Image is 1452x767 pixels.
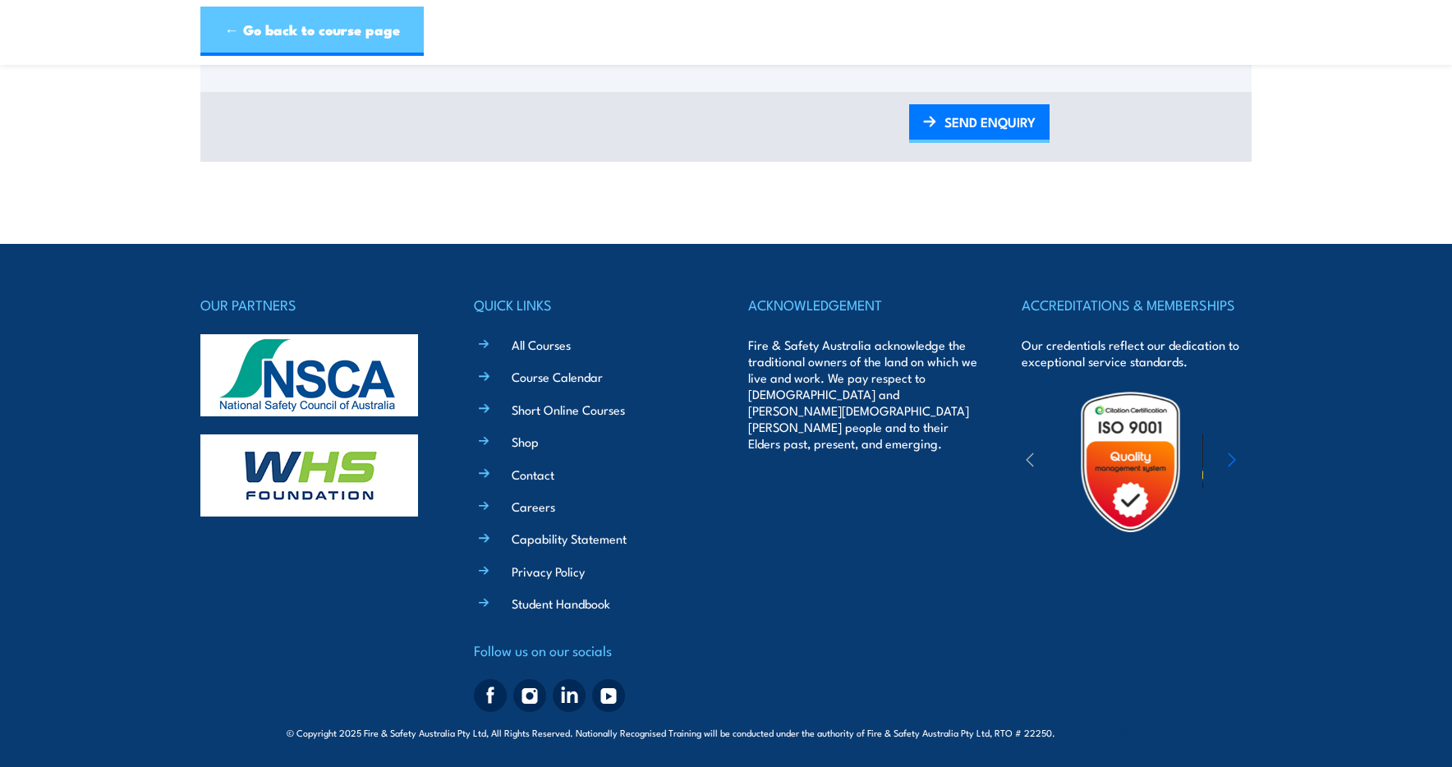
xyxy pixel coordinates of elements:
a: Course Calendar [512,368,603,385]
h4: QUICK LINKS [474,293,704,316]
h4: ACKNOWLEDGEMENT [748,293,978,316]
a: KND Digital [1109,723,1166,740]
span: © Copyright 2025 Fire & Safety Australia Pty Ltd, All Rights Reserved. Nationally Recognised Trai... [287,724,1166,740]
a: All Courses [512,336,571,353]
a: Student Handbook [512,595,610,612]
span: Site: [1074,726,1166,739]
a: Shop [512,433,539,450]
a: Short Online Courses [512,401,625,418]
img: ewpa-logo [1202,434,1345,490]
a: Privacy Policy [512,563,585,580]
p: Fire & Safety Australia acknowledge the traditional owners of the land on which we live and work.... [748,337,978,452]
a: Careers [512,498,555,515]
p: Our credentials reflect our dedication to exceptional service standards. [1022,337,1252,370]
a: SEND ENQUIRY [909,104,1050,143]
a: Capability Statement [512,530,627,547]
a: ← Go back to course page [200,7,424,56]
h4: Follow us on our socials [474,639,704,662]
img: nsca-logo-footer [200,334,418,416]
img: whs-logo-footer [200,434,418,517]
h4: ACCREDITATIONS & MEMBERSHIPS [1022,293,1252,316]
a: Contact [512,466,554,483]
h4: OUR PARTNERS [200,293,430,316]
img: Untitled design (19) [1059,390,1202,534]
